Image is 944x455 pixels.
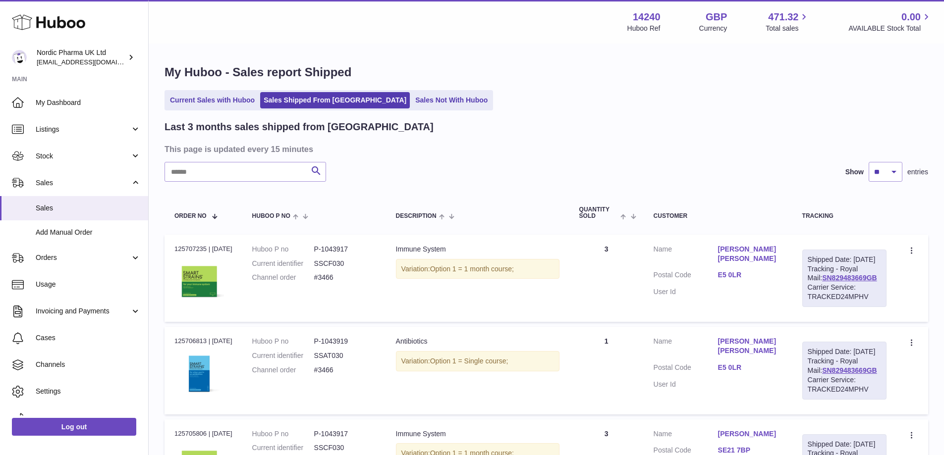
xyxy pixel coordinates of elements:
span: 471.32 [768,10,798,24]
div: Shipped Date: [DATE] [808,347,881,356]
dd: #3466 [314,365,376,375]
span: My Dashboard [36,98,141,107]
a: SE21 7BP [718,446,782,455]
span: AVAILABLE Stock Total [848,24,932,33]
div: 125705806 | [DATE] [174,429,232,438]
div: 125707235 | [DATE] [174,245,232,253]
span: Huboo P no [252,213,290,219]
dt: Huboo P no [252,245,314,254]
strong: 14240 [633,10,661,24]
a: [PERSON_NAME] [718,429,782,439]
span: Settings [36,387,141,396]
h3: This page is updated every 15 minutes [165,144,926,154]
div: Tracking [802,213,887,219]
span: 0.00 [901,10,921,24]
span: [EMAIL_ADDRESS][DOMAIN_NAME] [37,58,146,66]
span: Order No [174,213,207,219]
div: Variation: [396,351,559,371]
dt: Channel order [252,365,314,375]
a: E5 0LR [718,270,782,280]
div: Currency [699,24,727,33]
span: Usage [36,280,141,289]
span: Sales [36,203,141,213]
dt: Postal Code [654,270,718,282]
span: Quantity Sold [579,206,618,219]
dd: P-1043919 [314,337,376,346]
span: Add Manual Order [36,228,141,237]
div: Customer [654,213,782,219]
div: Tracking - Royal Mail: [802,250,887,307]
dt: Postal Code [654,363,718,375]
a: 0.00 AVAILABLE Stock Total [848,10,932,33]
a: 471.32 Total sales [766,10,810,33]
img: tetiana_hyria@wow24-7.io [12,50,27,65]
div: Carrier Service: TRACKED24MPHV [808,283,881,302]
div: Huboo Ref [627,24,661,33]
span: Listings [36,125,130,134]
div: 125706813 | [DATE] [174,337,232,346]
a: SN829483669GB [822,366,877,374]
span: Sales [36,178,130,188]
img: Immune_System_30sachets_FrontFace.png [174,256,224,306]
dt: Name [654,429,718,441]
a: SN829483669GB [822,274,877,282]
a: Current Sales with Huboo [167,92,258,108]
span: Stock [36,152,130,161]
dt: Current identifier [252,443,314,453]
td: 1 [569,327,644,414]
a: Sales Shipped From [GEOGRAPHIC_DATA] [260,92,410,108]
div: Antibiotics [396,337,559,346]
dt: User Id [654,380,718,389]
label: Show [845,167,864,177]
td: 3 [569,235,644,322]
a: Log out [12,418,136,436]
h2: Last 3 months sales shipped from [GEOGRAPHIC_DATA] [165,120,434,134]
div: Tracking - Royal Mail: [802,342,887,399]
span: Channels [36,360,141,369]
h1: My Huboo - Sales report Shipped [165,64,928,80]
div: Nordic Pharma UK Ltd [37,48,126,67]
dd: #3466 [314,273,376,282]
dt: Huboo P no [252,337,314,346]
strong: GBP [706,10,727,24]
dt: Current identifier [252,259,314,268]
dd: SSCF030 [314,259,376,268]
img: 2.png [174,349,224,399]
dt: User Id [654,287,718,297]
div: Carrier Service: TRACKED24MPHV [808,375,881,394]
dt: Channel order [252,273,314,282]
dt: Name [654,337,718,358]
div: Immune System [396,245,559,254]
dt: Huboo P no [252,429,314,439]
span: Invoicing and Payments [36,306,130,316]
dd: P-1043917 [314,245,376,254]
div: Shipped Date: [DATE] [808,255,881,264]
div: Variation: [396,259,559,279]
dd: SSCF030 [314,443,376,453]
a: E5 0LR [718,363,782,372]
span: Total sales [766,24,810,33]
span: Cases [36,333,141,343]
dt: Name [654,245,718,266]
span: Description [396,213,437,219]
span: entries [907,167,928,177]
span: Returns [36,413,141,423]
dd: P-1043917 [314,429,376,439]
span: Option 1 = Single course; [430,357,508,365]
a: [PERSON_NAME] [PERSON_NAME] [718,245,782,263]
div: Shipped Date: [DATE] [808,440,881,449]
dd: SSAT030 [314,351,376,360]
div: Immune System [396,429,559,439]
a: Sales Not With Huboo [412,92,491,108]
span: Option 1 = 1 month course; [430,265,514,273]
dt: Current identifier [252,351,314,360]
a: [PERSON_NAME] [PERSON_NAME] [718,337,782,355]
span: Orders [36,253,130,262]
